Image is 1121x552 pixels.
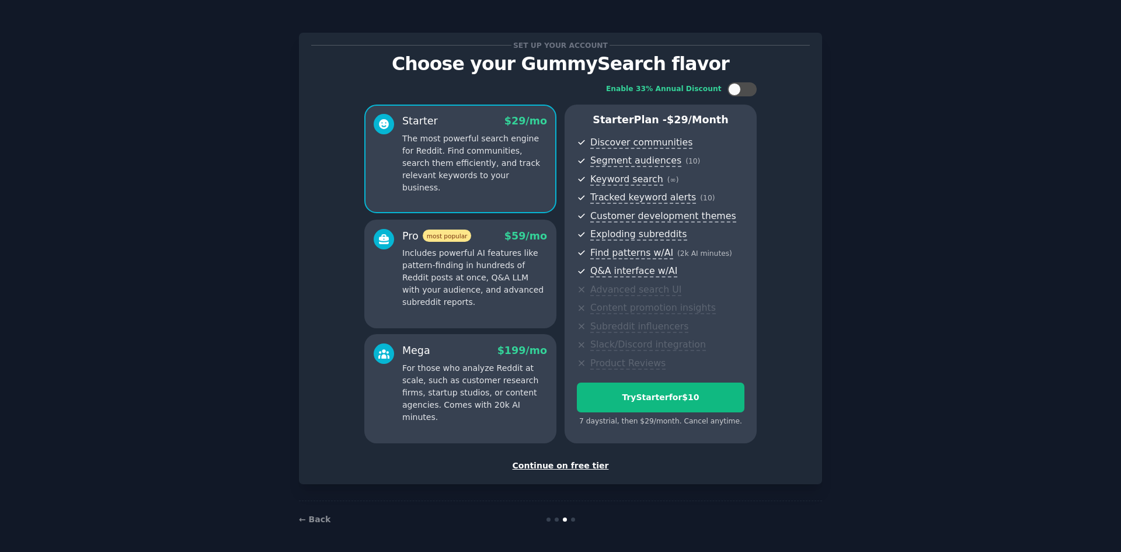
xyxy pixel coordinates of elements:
div: Pro [402,229,471,244]
span: Advanced search UI [590,284,681,296]
span: $ 199 /mo [497,345,547,356]
div: Mega [402,343,430,358]
a: ← Back [299,515,330,524]
span: Keyword search [590,173,663,186]
span: Exploding subreddits [590,228,687,241]
span: Subreddit influencers [590,321,688,333]
span: Discover communities [590,137,692,149]
p: For those who analyze Reddit at scale, such as customer research firms, startup studios, or conte... [402,362,547,423]
span: $ 59 /mo [504,230,547,242]
p: Includes powerful AI features like pattern-finding in hundreds of Reddit posts at once, Q&A LLM w... [402,247,547,308]
span: Product Reviews [590,357,666,370]
div: Starter [402,114,438,129]
span: ( 10 ) [685,157,700,165]
div: Enable 33% Annual Discount [606,84,722,95]
div: Try Starter for $10 [577,391,744,404]
span: Slack/Discord integration [590,339,706,351]
span: ( 10 ) [700,194,715,202]
div: Continue on free tier [311,460,810,472]
p: Choose your GummySearch flavor [311,54,810,74]
p: Starter Plan - [577,113,744,127]
span: Q&A interface w/AI [590,265,677,277]
span: Tracked keyword alerts [590,192,696,204]
button: TryStarterfor$10 [577,383,744,412]
span: Customer development themes [590,210,736,223]
span: most popular [423,230,472,242]
span: Content promotion insights [590,302,716,314]
p: The most powerful search engine for Reddit. Find communities, search them efficiently, and track ... [402,133,547,194]
span: ( 2k AI minutes ) [677,249,732,258]
span: $ 29 /month [667,114,729,126]
span: Segment audiences [590,155,681,167]
span: Set up your account [511,39,610,51]
span: Find patterns w/AI [590,247,673,259]
span: ( ∞ ) [667,176,679,184]
span: $ 29 /mo [504,115,547,127]
div: 7 days trial, then $ 29 /month . Cancel anytime. [577,416,744,427]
